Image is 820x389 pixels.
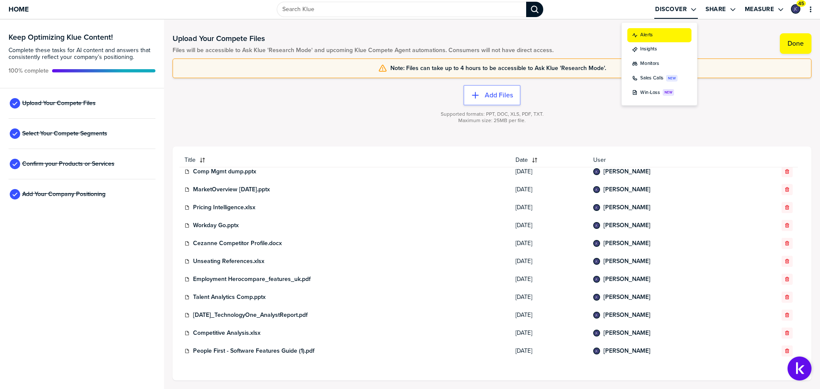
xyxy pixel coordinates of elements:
a: Pricing Intelligence.xlsx [193,204,255,211]
span: [DATE] [515,258,583,265]
label: Measure [745,6,774,13]
span: [DATE] [515,312,583,319]
label: Alerts [627,34,642,43]
img: 484a48ad0c1394ea3379a8f8b7850742-sml.png [594,241,599,246]
a: [PERSON_NAME] [603,330,650,336]
button: discover:win-loss [611,100,690,118]
a: Edit Profile [790,3,801,15]
a: Unseating References.xlsx [193,258,264,265]
span: NEW [661,88,671,95]
img: 484a48ad0c1394ea3379a8f8b7850742-sml.png [594,277,599,282]
span: [DATE] [515,348,583,354]
img: 484a48ad0c1394ea3379a8f8b7850742-sml.png [594,295,599,300]
a: Employment Herocompare_features_uk.pdf [193,276,310,283]
span: [DATE] [515,186,583,193]
img: 484a48ad0c1394ea3379a8f8b7850742-sml.png [594,187,599,192]
div: Joseph Coleshaw [593,312,600,319]
img: 484a48ad0c1394ea3379a8f8b7850742-sml.png [594,313,599,318]
a: [PERSON_NAME] [603,348,650,354]
div: Search Klue [526,2,543,17]
h1: Upload Your Compete Files [173,33,553,44]
a: People First - Software Features Guide (1).pdf [193,348,314,354]
a: [PERSON_NAME] [603,276,650,283]
label: Done [788,39,804,48]
a: Comp Mgmt dump.pptx [193,168,256,175]
button: discover:alerts [611,29,690,47]
span: [DATE] [515,168,583,175]
a: [PERSON_NAME] [603,168,650,175]
span: Maximum size: 25MB per file. [458,117,526,124]
label: Win-Loss [627,105,651,114]
button: discover:insights [611,47,690,64]
label: Add Files [485,91,513,99]
div: Joseph Coleshaw [593,222,600,229]
div: Joseph Coleshaw [593,276,600,283]
span: Home [9,6,29,13]
img: 484a48ad0c1394ea3379a8f8b7850742-sml.png [594,205,599,210]
span: [DATE] [515,204,583,211]
span: Note: Files can take up to 4 hours to be accessible to Ask Klue 'Research Mode'. [390,65,606,72]
img: 484a48ad0c1394ea3379a8f8b7850742-sml.png [792,5,799,13]
label: Sales Calls [627,87,656,96]
span: Complete these tasks for AI content and answers that consistently reflect your company’s position... [9,47,155,61]
a: Competitive Analysis.xlsx [193,330,261,336]
a: [DATE]_TechnologyOne_AnalystReport.pdf [193,312,307,319]
img: 484a48ad0c1394ea3379a8f8b7850742-sml.png [594,348,599,354]
label: Monitors [627,69,650,78]
button: discover:monitors [611,65,690,82]
span: Upload Your Compete Files [22,100,96,107]
a: Cezanne Competitor Profile.docx [193,240,282,247]
a: [PERSON_NAME] [603,258,650,265]
label: Insights [627,51,647,60]
span: Active [9,67,49,74]
button: Open Support Center [788,357,811,380]
span: Files will be accessible to Ask Klue 'Research Mode' and upcoming Klue Compete Agent automations.... [173,47,553,54]
span: Supported formats: PPT, DOC, XLS, PDF, TXT. [441,111,544,117]
img: 484a48ad0c1394ea3379a8f8b7850742-sml.png [594,259,599,264]
a: [PERSON_NAME] [603,240,650,247]
a: [PERSON_NAME] [603,294,650,301]
span: User [593,157,742,164]
input: Search Klue [277,2,526,17]
span: [DATE] [515,240,583,247]
span: NEW [657,105,666,112]
div: Joseph Coleshaw [593,258,600,265]
a: [PERSON_NAME] [603,222,650,229]
div: Joseph Coleshaw [593,294,600,301]
span: Confirm your Products or Services [22,161,114,167]
span: 45 [798,0,804,7]
span: Select Your Compete Segments [22,130,107,137]
div: Joseph Coleshaw [593,204,600,211]
img: 484a48ad0c1394ea3379a8f8b7850742-sml.png [594,223,599,228]
div: Joseph Coleshaw [593,186,600,193]
a: [PERSON_NAME] [603,186,650,193]
h3: Keep Optimizing Klue Content! [9,33,155,41]
span: Title [184,157,196,164]
a: [PERSON_NAME] [603,204,650,211]
a: Talent Analytics Comp.pptx [193,294,266,301]
a: Workday Go.pptx [193,222,239,229]
span: Add Your Company Positioning [22,191,105,198]
div: Joseph Coleshaw [593,330,600,336]
label: Discover [655,6,687,13]
label: Share [706,6,726,13]
span: [DATE] [515,222,583,229]
div: Joseph Coleshaw [593,240,600,247]
button: discover:call-insights [611,82,690,100]
a: [PERSON_NAME] [603,312,650,319]
ul: Discover [611,29,690,118]
div: Joseph Coleshaw [791,4,800,14]
div: Joseph Coleshaw [593,168,600,175]
span: Date [515,157,528,164]
span: [DATE] [515,276,583,283]
span: [DATE] [515,330,583,336]
div: Joseph Coleshaw [593,348,600,354]
a: MarketOverview [DATE].pptx [193,186,270,193]
img: 484a48ad0c1394ea3379a8f8b7850742-sml.png [594,331,599,336]
span: [DATE] [515,294,583,301]
img: 484a48ad0c1394ea3379a8f8b7850742-sml.png [594,169,599,174]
